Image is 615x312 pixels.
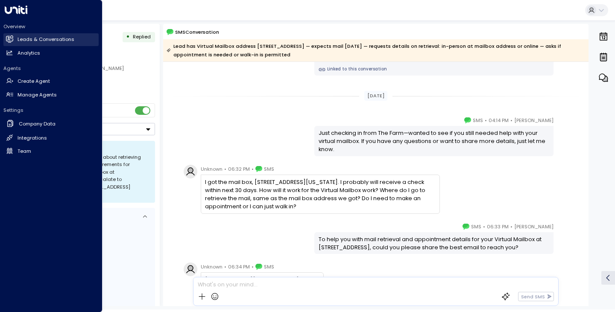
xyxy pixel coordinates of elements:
[3,88,99,101] a: Manage Agents
[557,222,571,236] img: 5_headshot.jpg
[201,165,223,173] span: Unknown
[264,165,274,173] span: SMS
[487,222,509,231] span: 06:33 PM
[18,91,57,99] h2: Manage Agents
[228,165,250,173] span: 06:32 PM
[175,28,219,36] span: SMS Conversation
[126,31,130,43] div: •
[510,116,512,125] span: •
[471,222,481,231] span: SMS
[3,75,99,88] a: Create Agent
[319,235,550,251] div: To help you with mail retrieval and appointment details for your Virtual Mailbox at [STREET_ADDRE...
[514,222,553,231] span: [PERSON_NAME]
[3,47,99,59] a: Analytics
[18,50,40,57] h2: Analytics
[3,131,99,144] a: Integrations
[319,129,550,154] div: Just checking in from The Farm—wanted to see if you still needed help with your virtual mailbox. ...
[133,33,151,40] span: Replied
[19,120,56,128] h2: Company Data
[557,116,571,130] img: 5_headshot.jpg
[485,116,487,125] span: •
[3,117,99,131] a: Company Data
[364,91,387,101] div: [DATE]
[167,42,584,59] div: Lead has Virtual Mailbox address [STREET_ADDRESS] — expects mail [DATE] — requests details on ret...
[3,33,99,46] a: Leads & Conversations
[205,276,319,284] div: [EMAIL_ADDRESS][DOMAIN_NAME]
[489,116,509,125] span: 04:14 PM
[264,262,274,271] span: SMS
[224,262,226,271] span: •
[3,145,99,157] a: Team
[252,165,254,173] span: •
[201,262,223,271] span: Unknown
[224,165,226,173] span: •
[228,262,250,271] span: 06:34 PM
[3,23,99,30] h2: Overview
[18,78,50,85] h2: Create Agent
[473,116,483,125] span: SMS
[483,222,485,231] span: •
[3,65,99,72] h2: Agents
[18,134,47,142] h2: Integrations
[510,222,512,231] span: •
[18,148,31,155] h2: Team
[557,295,571,309] img: 5_headshot.jpg
[3,107,99,114] h2: Settings
[18,36,74,43] h2: Leads & Conversations
[514,116,553,125] span: [PERSON_NAME]
[205,178,435,211] div: I got the mail box, [STREET_ADDRESS][US_STATE]. I probably will receive a check within next 30 da...
[319,66,550,73] a: Linked to this conversation
[252,262,254,271] span: •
